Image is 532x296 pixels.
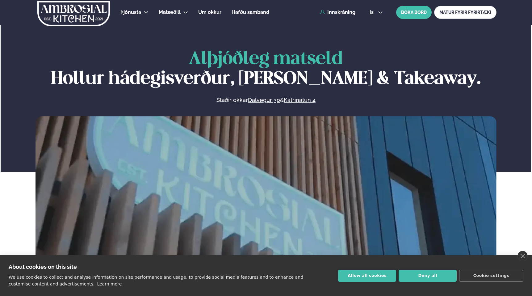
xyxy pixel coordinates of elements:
[248,96,280,104] a: Dalvegur 30
[159,9,181,16] a: Matseðill
[97,281,122,286] a: Learn more
[370,10,375,15] span: is
[320,10,355,15] a: Innskráning
[232,9,269,16] a: Hafðu samband
[9,264,77,270] strong: About cookies on this site
[36,49,496,89] h1: Hollur hádegisverður, [PERSON_NAME] & Takeaway.
[149,96,383,104] p: Staðir okkar &
[189,51,343,68] span: Alþjóðleg matseld
[434,6,496,19] a: MATUR FYRIR FYRIRTÆKI
[284,96,316,104] a: Katrinatun 4
[120,9,141,15] span: Þjónusta
[198,9,221,16] a: Um okkur
[159,9,181,15] span: Matseðill
[459,270,523,282] button: Cookie settings
[365,10,388,15] button: is
[517,251,528,261] a: close
[120,9,141,16] a: Þjónusta
[198,9,221,15] span: Um okkur
[338,270,396,282] button: Allow all cookies
[399,270,457,282] button: Deny all
[9,275,303,286] p: We use cookies to collect and analyse information on site performance and usage, to provide socia...
[37,1,111,26] img: logo
[396,6,432,19] button: BÓKA BORÐ
[232,9,269,15] span: Hafðu samband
